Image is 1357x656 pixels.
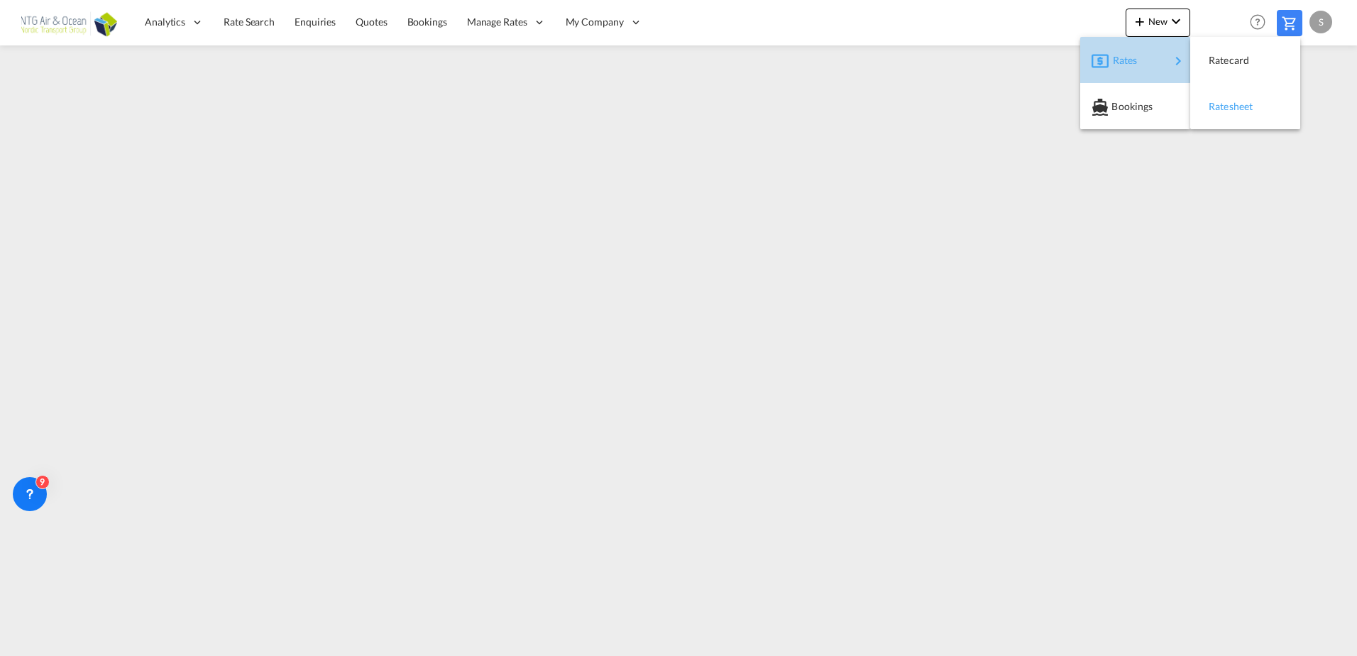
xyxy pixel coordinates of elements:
span: Bookings [1111,92,1127,121]
md-icon: icon-chevron-right [1170,53,1187,70]
div: Bookings [1092,89,1179,124]
span: Ratesheet [1209,92,1224,121]
span: Ratecard [1209,46,1224,75]
span: Rates [1113,46,1130,75]
div: Ratecard [1202,43,1289,78]
div: Ratesheet [1202,89,1289,124]
button: Bookings [1080,83,1190,129]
